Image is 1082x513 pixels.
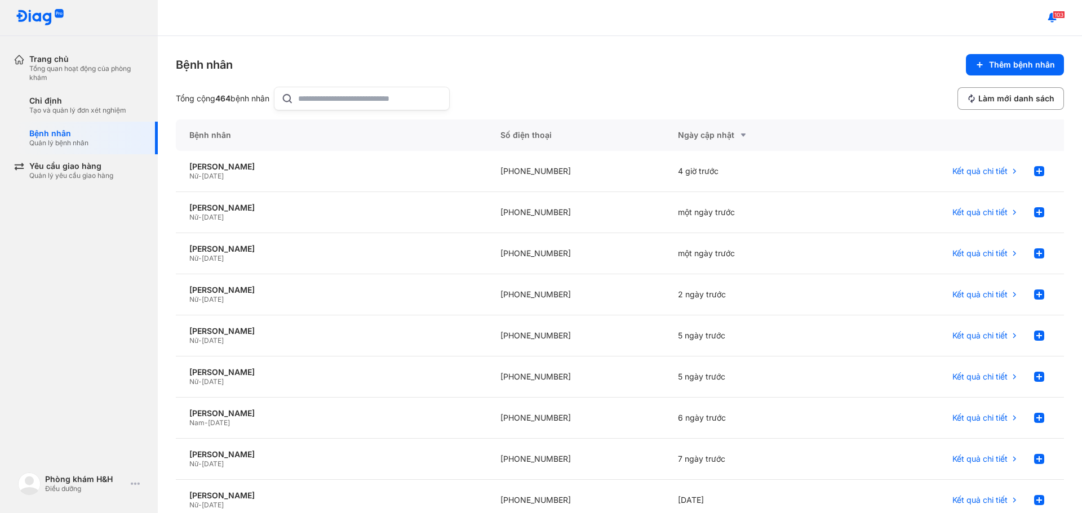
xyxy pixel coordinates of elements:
div: [PERSON_NAME] [189,408,473,418]
div: [PHONE_NUMBER] [487,315,664,356]
div: Ngày cập nhật [678,128,828,142]
span: - [198,295,202,304]
div: Tổng quan hoạt động của phòng khám [29,64,144,82]
div: Điều dưỡng [45,484,126,493]
span: Nữ [189,254,198,262]
span: Nữ [189,377,198,386]
span: Nữ [189,295,198,304]
div: [PHONE_NUMBER] [487,233,664,274]
div: 7 ngày trước [664,439,842,480]
div: Phòng khám H&H [45,474,126,484]
span: Kết quả chi tiết [952,166,1008,176]
span: [DATE] [202,254,224,262]
div: [PHONE_NUMBER] [487,274,664,315]
span: Nữ [189,460,198,468]
span: Nữ [189,501,198,509]
span: 464 [215,93,230,103]
span: [DATE] [202,501,224,509]
button: Làm mới danh sách [957,87,1064,110]
div: một ngày trước [664,233,842,274]
span: Thêm bệnh nhân [989,60,1055,70]
span: Kết quả chi tiết [952,207,1008,217]
div: 5 ngày trước [664,315,842,356]
span: [DATE] [202,295,224,304]
span: Kết quả chi tiết [952,289,1008,300]
span: - [198,460,202,468]
span: Kết quả chi tiết [952,413,1008,423]
img: logo [18,472,41,495]
span: Kết quả chi tiết [952,495,1008,505]
div: một ngày trước [664,192,842,233]
div: [PHONE_NUMBER] [487,398,664,439]
div: [PHONE_NUMBER] [487,439,664,480]
span: [DATE] [208,418,230,427]
span: - [198,501,202,509]
div: [PHONE_NUMBER] [487,192,664,233]
div: 6 ngày trước [664,398,842,439]
div: 5 ngày trước [664,356,842,398]
div: [PHONE_NUMBER] [487,151,664,192]
div: Bệnh nhân [176,119,487,151]
span: Làm mới danh sách [978,93,1054,104]
div: Quản lý bệnh nhân [29,139,88,148]
div: Tạo và quản lý đơn xét nghiệm [29,106,126,115]
span: Nữ [189,172,198,180]
span: Kết quả chi tiết [952,248,1008,258]
div: Quản lý yêu cầu giao hàng [29,171,113,180]
span: - [198,377,202,386]
span: [DATE] [202,213,224,221]
div: [PHONE_NUMBER] [487,356,664,398]
span: [DATE] [202,336,224,345]
div: Yêu cầu giao hàng [29,161,113,171]
img: logo [16,9,64,26]
div: [PERSON_NAME] [189,490,473,501]
div: [PERSON_NAME] [189,203,473,213]
div: 2 ngày trước [664,274,842,315]
div: Tổng cộng bệnh nhân [176,93,269,104]
span: - [198,172,202,180]
span: - [198,213,202,221]
span: - [198,336,202,345]
div: [PERSON_NAME] [189,326,473,336]
div: Bệnh nhân [29,128,88,139]
span: [DATE] [202,377,224,386]
button: Thêm bệnh nhân [966,54,1064,75]
span: Kết quả chi tiết [952,372,1008,382]
span: - [198,254,202,262]
div: Số điện thoại [487,119,664,151]
div: [PERSON_NAME] [189,244,473,254]
div: 4 giờ trước [664,151,842,192]
span: [DATE] [202,460,224,468]
span: 103 [1053,11,1065,19]
span: Nữ [189,336,198,345]
div: [PERSON_NAME] [189,449,473,460]
div: Bệnh nhân [176,57,233,73]
span: Kết quả chi tiết [952,454,1008,464]
div: Trang chủ [29,54,144,64]
div: [PERSON_NAME] [189,162,473,172]
span: - [205,418,208,427]
span: [DATE] [202,172,224,180]
span: Kết quả chi tiết [952,331,1008,341]
div: Chỉ định [29,96,126,106]
div: [PERSON_NAME] [189,285,473,295]
span: Nữ [189,213,198,221]
div: [PERSON_NAME] [189,367,473,377]
span: Nam [189,418,205,427]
